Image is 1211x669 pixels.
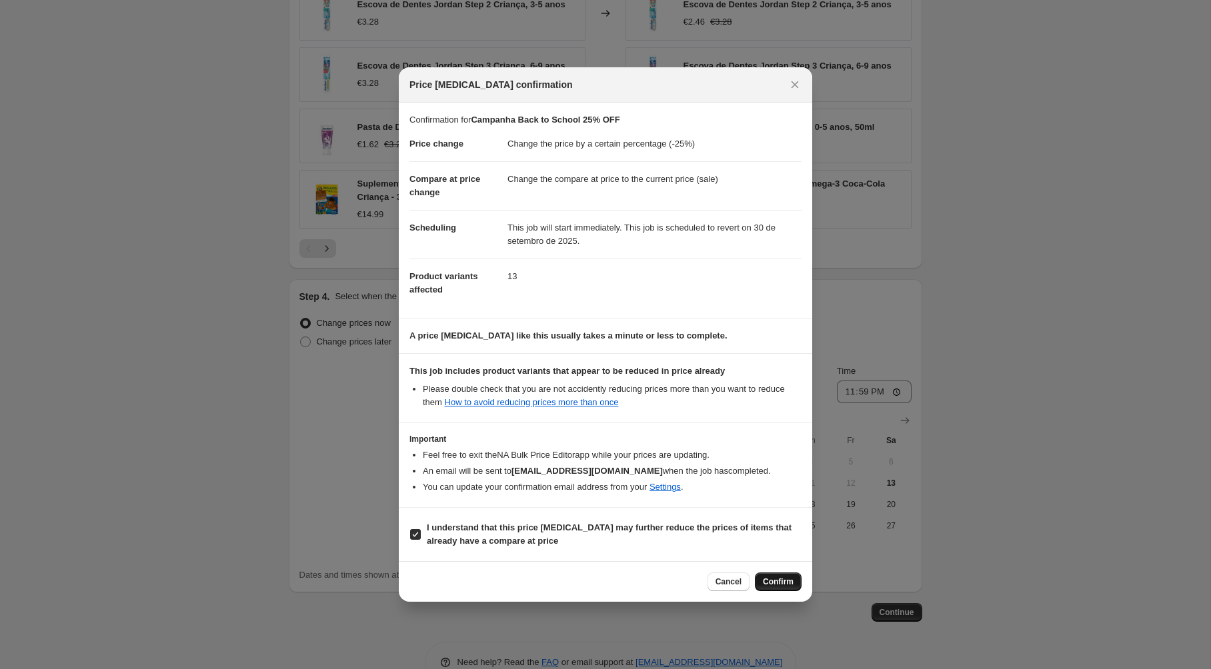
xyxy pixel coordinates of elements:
button: Cancel [708,572,750,591]
b: This job includes product variants that appear to be reduced in price already [409,366,725,376]
b: Campanha Back to School 25% OFF [471,115,620,125]
li: Feel free to exit the NA Bulk Price Editor app while your prices are updating. [423,448,802,462]
h3: Important [409,434,802,444]
span: Price change [409,139,463,149]
span: Scheduling [409,223,456,233]
dd: Change the price by a certain percentage (-25%) [507,127,802,161]
dd: This job will start immediately. This job is scheduled to revert on 30 de setembro de 2025. [507,210,802,259]
span: Product variants affected [409,271,478,295]
span: Price [MEDICAL_DATA] confirmation [409,78,573,91]
li: An email will be sent to when the job has completed . [423,464,802,478]
button: Confirm [755,572,802,591]
b: [EMAIL_ADDRESS][DOMAIN_NAME] [511,466,663,476]
dd: Change the compare at price to the current price (sale) [507,161,802,197]
span: Confirm [763,576,794,587]
p: Confirmation for [409,113,802,127]
button: Close [786,75,804,94]
b: I understand that this price [MEDICAL_DATA] may further reduce the prices of items that already h... [427,522,792,546]
li: You can update your confirmation email address from your . [423,480,802,494]
a: Settings [650,482,681,492]
a: How to avoid reducing prices more than once [445,397,619,407]
span: Compare at price change [409,174,480,197]
span: Cancel [716,576,742,587]
dd: 13 [507,259,802,294]
li: Please double check that you are not accidently reducing prices more than you want to reduce them [423,382,802,409]
b: A price [MEDICAL_DATA] like this usually takes a minute or less to complete. [409,331,728,340]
